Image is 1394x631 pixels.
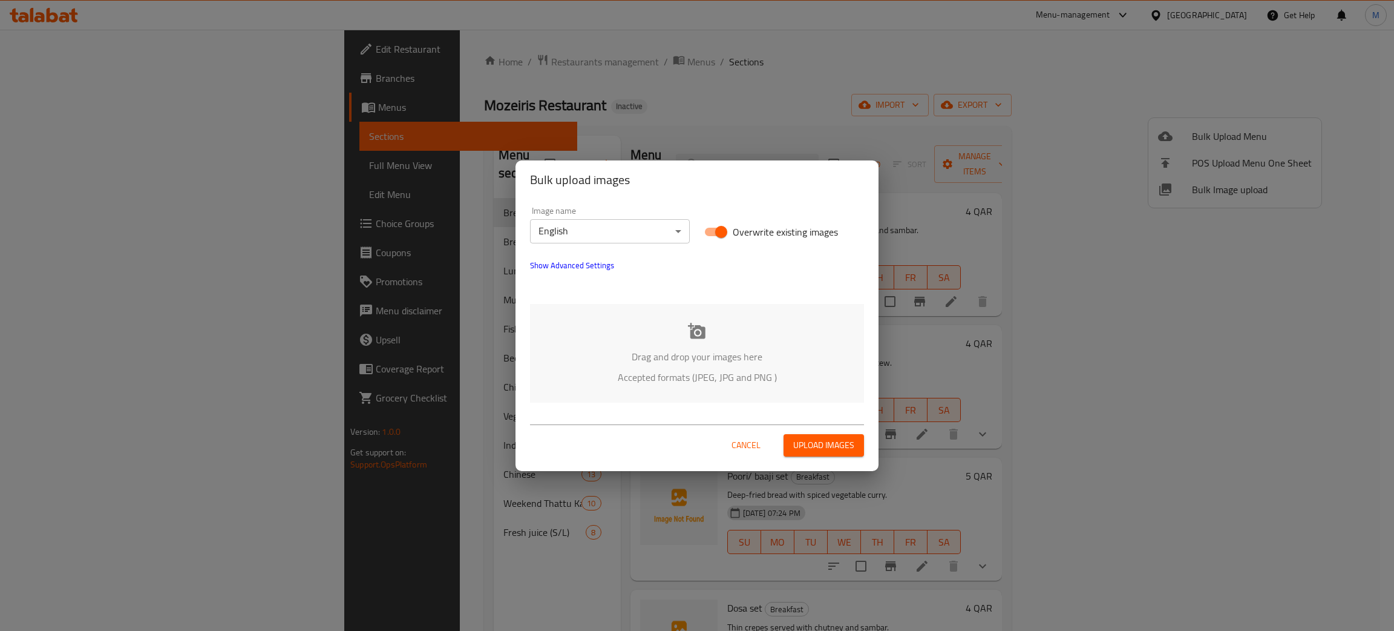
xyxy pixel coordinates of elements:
button: Upload images [784,434,864,457]
h2: Bulk upload images [530,170,864,190]
p: Accepted formats (JPEG, JPG and PNG ) [548,370,846,385]
span: Cancel [731,438,761,453]
button: Cancel [727,434,765,457]
div: English [530,219,690,243]
span: Upload images [793,438,854,453]
button: show more [523,251,621,280]
span: Show Advanced Settings [530,258,614,273]
span: Overwrite existing images [733,225,838,239]
p: Drag and drop your images here [548,349,846,364]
